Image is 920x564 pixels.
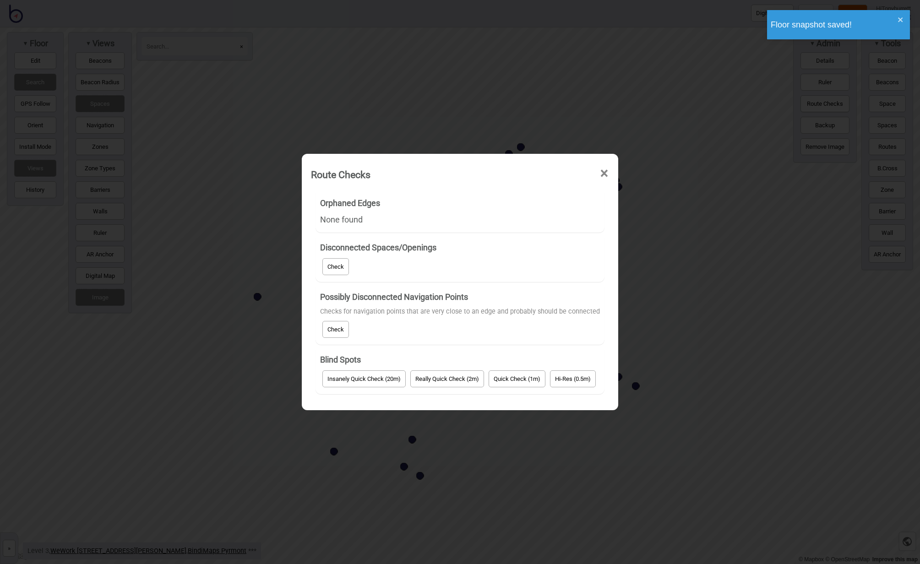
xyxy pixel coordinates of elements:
span: None found [320,215,363,224]
h4: Disconnected Spaces/Openings [320,239,600,256]
button: Check [322,321,349,338]
span: × [599,158,609,189]
button: Really Quick Check (2m) [410,370,484,387]
button: close [898,16,904,25]
button: Insanely Quick Check (20m) [322,370,406,387]
div: Route Checks [311,165,370,184]
h4: Blind Spots [320,352,600,368]
button: Check [322,258,349,275]
div: Floor snapshot saved! [771,16,895,33]
h4: Possibly Disconnected Navigation Points [320,289,600,305]
h4: Orphaned Edges [320,195,600,211]
button: Hi-Res (0.5m) [550,370,596,387]
button: Quick Check (1m) [489,370,545,387]
div: Checks for navigation points that are very close to an edge and probably should be connected [320,305,600,319]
